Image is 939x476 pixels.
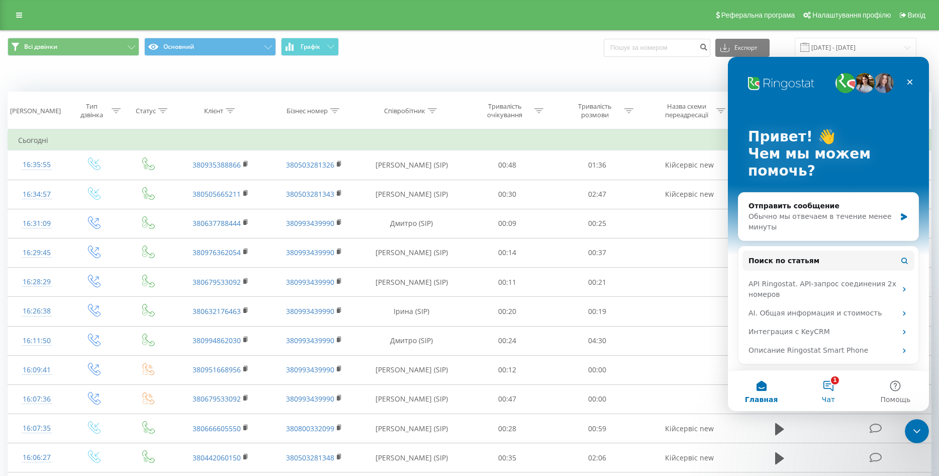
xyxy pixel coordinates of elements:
[905,419,929,443] iframe: Intercom live chat
[552,297,642,326] td: 00:19
[18,272,55,292] div: 16:28:29
[74,102,109,119] div: Тип дзвінка
[552,150,642,180] td: 01:36
[462,180,552,209] td: 00:30
[24,43,57,51] span: Всі дзвінки
[462,209,552,238] td: 00:09
[552,326,642,355] td: 04:30
[193,160,241,170] a: 380935388866
[361,238,462,267] td: [PERSON_NAME] (SIP)
[361,297,462,326] td: Ірина (SIP)
[384,107,425,115] div: Співробітник
[552,180,642,209] td: 02:47
[193,453,241,462] a: 380442060150
[462,238,552,267] td: 00:14
[462,326,552,355] td: 00:24
[715,39,770,57] button: Експорт
[286,189,334,199] a: 380503281343
[462,150,552,180] td: 00:48
[18,243,55,263] div: 16:29:45
[642,414,736,443] td: Кійсервіс new
[552,355,642,384] td: 00:00
[193,306,241,316] a: 380632176463
[18,301,55,321] div: 16:26:38
[18,448,55,467] div: 16:06:27
[462,384,552,414] td: 00:47
[908,11,925,19] span: Вихід
[286,394,334,404] a: 380993439990
[18,214,55,233] div: 16:31:09
[642,443,736,472] td: Кійсервіс new
[552,268,642,297] td: 00:21
[286,306,334,316] a: 380993439990
[462,443,552,472] td: 00:35
[281,38,339,56] button: Графік
[462,297,552,326] td: 00:20
[286,336,334,345] a: 380993439990
[552,209,642,238] td: 00:25
[552,414,642,443] td: 00:59
[193,277,241,287] a: 380679533092
[18,331,55,351] div: 16:11:50
[721,11,795,19] span: Реферальна програма
[552,238,642,267] td: 00:37
[286,160,334,170] a: 380503281326
[193,394,241,404] a: 380679533092
[361,180,462,209] td: [PERSON_NAME] (SIP)
[728,57,929,411] iframe: Intercom live chat
[361,355,462,384] td: [PERSON_NAME] (SIP)
[552,443,642,472] td: 02:06
[193,365,241,374] a: 380951668956
[361,384,462,414] td: [PERSON_NAME] (SIP)
[361,326,462,355] td: Дмитро (SIP)
[286,248,334,257] a: 380993439990
[286,277,334,287] a: 380993439990
[193,424,241,433] a: 380666605550
[144,38,276,56] button: Основний
[361,414,462,443] td: [PERSON_NAME] (SIP)
[193,218,241,228] a: 380637788444
[568,102,622,119] div: Тривалість розмови
[361,150,462,180] td: [PERSON_NAME] (SIP)
[18,185,55,204] div: 16:34:57
[642,150,736,180] td: Кійсервіс new
[8,38,139,56] button: Всі дзвінки
[286,218,334,228] a: 380993439990
[136,107,156,115] div: Статус
[287,107,328,115] div: Бізнес номер
[604,39,710,57] input: Пошук за номером
[8,130,931,150] td: Сьогодні
[462,268,552,297] td: 00:11
[193,248,241,257] a: 380976362054
[361,209,462,238] td: Дмитро (SIP)
[18,360,55,380] div: 16:09:41
[18,389,55,409] div: 16:07:36
[193,189,241,199] a: 380505665211
[286,453,334,462] a: 380503281348
[286,365,334,374] a: 380993439990
[286,424,334,433] a: 380800332099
